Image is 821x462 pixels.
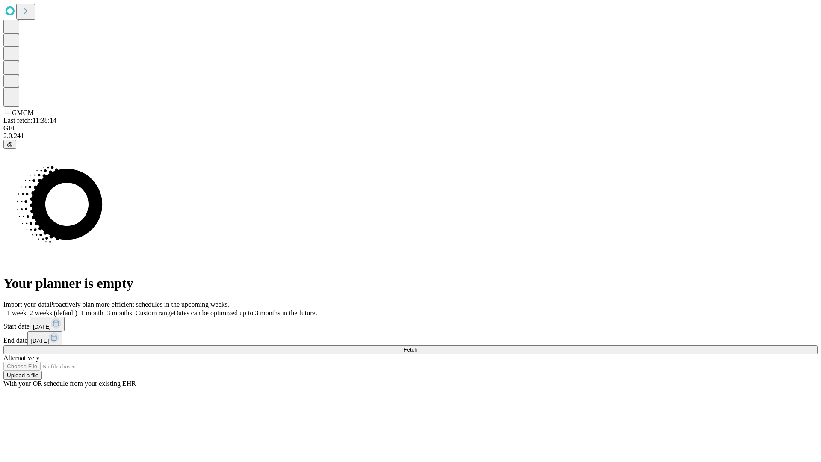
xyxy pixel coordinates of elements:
[33,323,51,330] span: [DATE]
[3,124,818,132] div: GEI
[3,331,818,345] div: End date
[30,317,65,331] button: [DATE]
[3,380,136,387] span: With your OR schedule from your existing EHR
[3,317,818,331] div: Start date
[3,345,818,354] button: Fetch
[136,309,174,317] span: Custom range
[3,371,42,380] button: Upload a file
[3,140,16,149] button: @
[3,275,818,291] h1: Your planner is empty
[50,301,229,308] span: Proactively plan more efficient schedules in the upcoming weeks.
[174,309,317,317] span: Dates can be optimized up to 3 months in the future.
[3,301,50,308] span: Import your data
[403,346,417,353] span: Fetch
[3,354,39,361] span: Alternatively
[31,338,49,344] span: [DATE]
[27,331,62,345] button: [DATE]
[12,109,34,116] span: GMCM
[30,309,77,317] span: 2 weeks (default)
[3,132,818,140] div: 2.0.241
[7,141,13,148] span: @
[81,309,103,317] span: 1 month
[7,309,27,317] span: 1 week
[107,309,132,317] span: 3 months
[3,117,56,124] span: Last fetch: 11:38:14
